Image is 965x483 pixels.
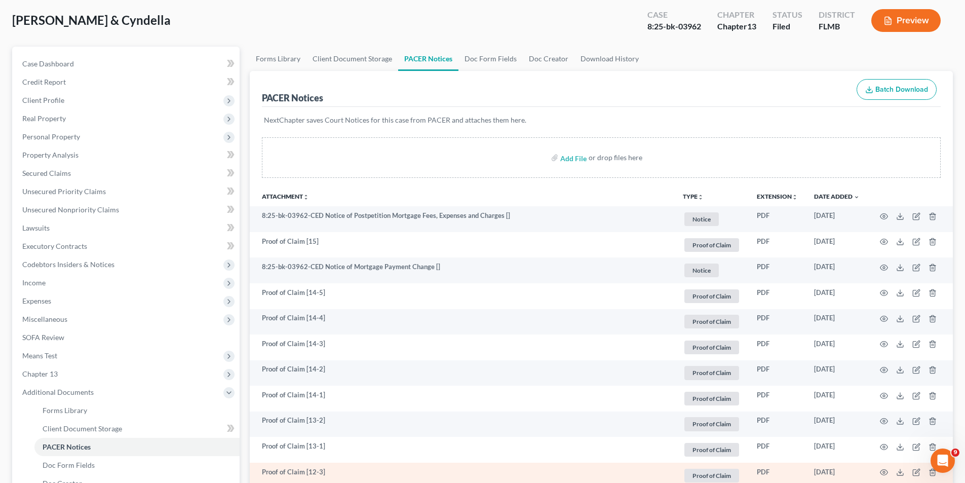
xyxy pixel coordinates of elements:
[250,283,675,309] td: Proof of Claim [14-5]
[14,237,240,255] a: Executory Contracts
[684,212,719,226] span: Notice
[819,9,855,21] div: District
[250,437,675,463] td: Proof of Claim [13-1]
[523,47,574,71] a: Doc Creator
[250,386,675,412] td: Proof of Claim [14-1]
[22,242,87,250] span: Executory Contracts
[717,21,756,32] div: Chapter
[749,309,806,335] td: PDF
[806,232,868,258] td: [DATE]
[871,9,941,32] button: Preview
[14,146,240,164] a: Property Analysis
[757,193,798,200] a: Extensionunfold_more
[857,79,937,100] button: Batch Download
[683,339,741,356] a: Proof of Claim
[22,278,46,287] span: Income
[43,406,87,415] span: Forms Library
[250,335,675,360] td: Proof of Claim [14-3]
[819,21,855,32] div: FLMB
[749,360,806,386] td: PDF
[747,21,756,31] span: 13
[683,390,741,407] a: Proof of Claim
[684,366,739,380] span: Proof of Claim
[22,59,74,68] span: Case Dashboard
[806,335,868,360] td: [DATE]
[22,315,67,323] span: Miscellaneous
[250,257,675,283] td: 8:25-bk-03962-CED Notice of Mortgage Payment Change []
[806,437,868,463] td: [DATE]
[749,386,806,412] td: PDF
[22,351,57,360] span: Means Test
[574,47,645,71] a: Download History
[14,164,240,182] a: Secured Claims
[43,461,95,469] span: Doc Form Fields
[684,417,739,431] span: Proof of Claim
[684,392,739,405] span: Proof of Claim
[22,114,66,123] span: Real Property
[683,416,741,432] a: Proof of Claim
[22,388,94,396] span: Additional Documents
[22,187,106,196] span: Unsecured Priority Claims
[647,21,701,32] div: 8:25-bk-03962
[684,315,739,328] span: Proof of Claim
[684,469,739,482] span: Proof of Claim
[34,438,240,456] a: PACER Notices
[806,206,868,232] td: [DATE]
[749,206,806,232] td: PDF
[806,283,868,309] td: [DATE]
[683,262,741,279] a: Notice
[806,412,868,437] td: [DATE]
[854,194,860,200] i: expand_more
[806,386,868,412] td: [DATE]
[698,194,704,200] i: unfold_more
[684,341,739,354] span: Proof of Claim
[262,92,323,104] div: PACER Notices
[14,73,240,91] a: Credit Report
[250,309,675,335] td: Proof of Claim [14-4]
[773,9,802,21] div: Status
[34,456,240,474] a: Doc Form Fields
[684,289,739,303] span: Proof of Claim
[398,47,458,71] a: PACER Notices
[22,151,79,159] span: Property Analysis
[683,441,741,458] a: Proof of Claim
[806,360,868,386] td: [DATE]
[683,313,741,330] a: Proof of Claim
[684,264,719,277] span: Notice
[684,238,739,252] span: Proof of Claim
[264,115,939,125] p: NextChapter saves Court Notices for this case from PACER and attaches them here.
[22,96,64,104] span: Client Profile
[749,257,806,283] td: PDF
[22,169,71,177] span: Secured Claims
[773,21,802,32] div: Filed
[749,437,806,463] td: PDF
[749,412,806,437] td: PDF
[14,201,240,219] a: Unsecured Nonpriority Claims
[806,257,868,283] td: [DATE]
[683,194,704,200] button: TYPEunfold_more
[717,9,756,21] div: Chapter
[250,360,675,386] td: Proof of Claim [14-2]
[34,420,240,438] a: Client Document Storage
[749,283,806,309] td: PDF
[250,47,306,71] a: Forms Library
[458,47,523,71] a: Doc Form Fields
[14,328,240,347] a: SOFA Review
[22,132,80,141] span: Personal Property
[22,333,64,342] span: SOFA Review
[683,211,741,228] a: Notice
[647,9,701,21] div: Case
[262,193,309,200] a: Attachmentunfold_more
[250,206,675,232] td: 8:25-bk-03962-CED Notice of Postpetition Mortgage Fees, Expenses and Charges []
[749,232,806,258] td: PDF
[683,364,741,381] a: Proof of Claim
[22,224,50,232] span: Lawsuits
[875,85,928,94] span: Batch Download
[14,55,240,73] a: Case Dashboard
[683,288,741,305] a: Proof of Claim
[43,424,122,433] span: Client Document Storage
[792,194,798,200] i: unfold_more
[22,260,114,269] span: Codebtors Insiders & Notices
[14,182,240,201] a: Unsecured Priority Claims
[12,13,171,27] span: [PERSON_NAME] & Cyndella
